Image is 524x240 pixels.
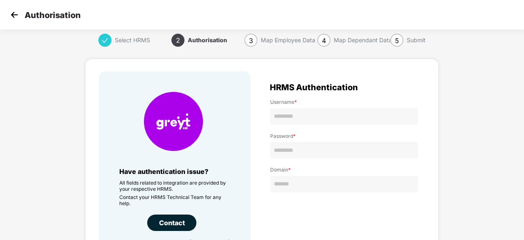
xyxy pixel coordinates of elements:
span: 2 [176,36,180,44]
p: Contact your HRMS Technical Team for any help. [119,194,230,206]
span: 5 [395,37,399,45]
span: check [102,37,108,44]
img: svg+xml;base64,PHN2ZyB4bWxucz0iaHR0cDovL3d3dy53My5vcmcvMjAwMC9zdmciIHdpZHRoPSIzMCIgaGVpZ2h0PSIzMC... [8,9,21,21]
p: All fields related to integration are provided by your respective HRMS. [119,180,230,192]
p: Authorisation [25,10,81,20]
div: Map Dependant Data [334,34,392,47]
div: Submit [407,34,426,47]
div: Select HRMS [115,34,150,47]
div: Contact [147,215,196,231]
span: HRMS Authentication [270,84,358,91]
label: Username [270,99,418,105]
span: 3 [249,37,253,45]
img: HRMS Company Icon [144,92,203,151]
label: Password [270,133,418,139]
span: Have authentication issue? [119,167,208,176]
span: 4 [322,37,326,45]
div: Map Employee Data [261,34,315,47]
div: Authorisation [188,34,227,47]
label: Domain [270,167,418,173]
